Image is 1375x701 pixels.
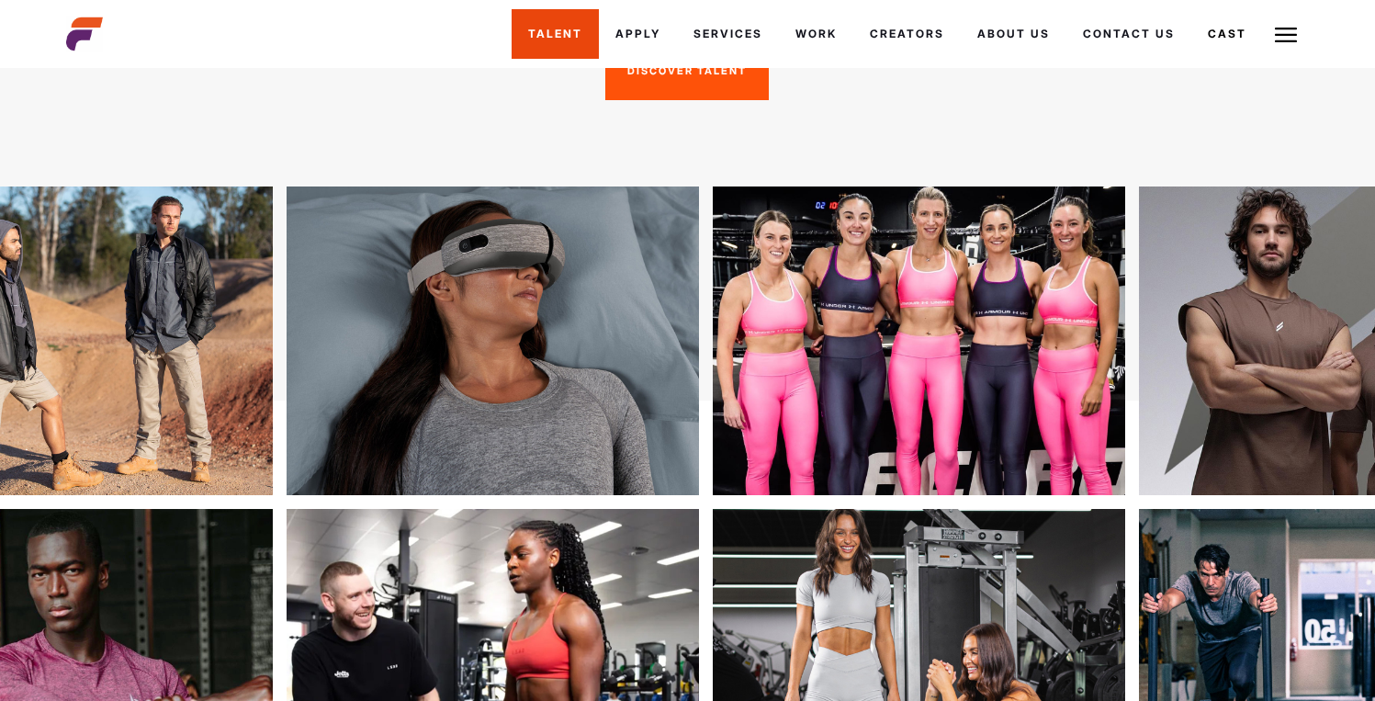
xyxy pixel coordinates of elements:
a: Discover Talent [605,43,769,100]
a: Talent [512,9,599,59]
a: Creators [853,9,961,59]
img: cropped-aefm-brand-fav-22-square.png [66,16,103,52]
a: About Us [961,9,1066,59]
a: Cast [1191,9,1263,59]
a: Apply [599,9,677,59]
img: 6trfg [643,187,1055,496]
a: Work [779,9,853,59]
a: Contact Us [1066,9,1191,59]
img: Burger icon [1275,24,1297,46]
img: ytndgn [217,187,629,496]
a: Services [677,9,779,59]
